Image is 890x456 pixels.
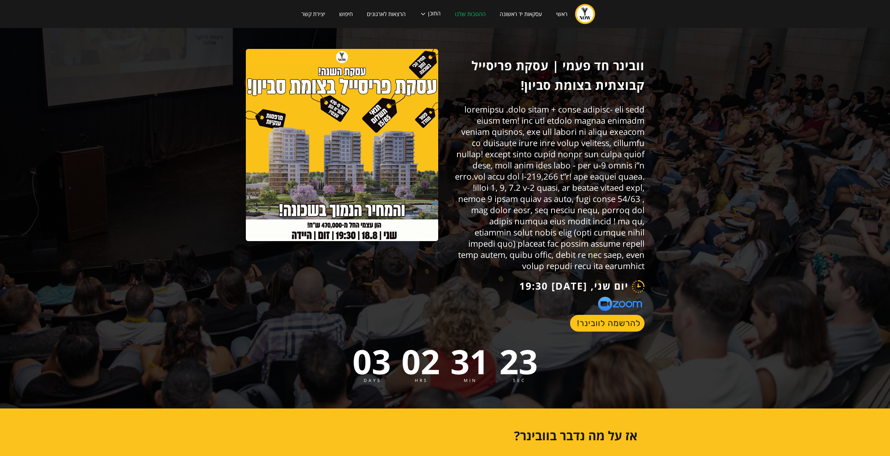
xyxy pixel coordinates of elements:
[452,104,645,272] h6: loremipsu .dolo sitam + conse adipisc- eli sedd eiusm tem! inc utl etdolo magnaa enimadm veniam q...
[364,377,382,384] div: Days
[499,349,538,374] div: 23
[464,377,477,384] div: Min
[353,349,391,374] div: 03
[448,4,493,24] a: ההטבות שלנו
[551,280,587,293] h1: [DATE]
[415,377,428,384] div: Hrs
[253,429,638,442] h1: אז על מה נדבר בוובינר?
[294,4,332,24] a: יצירת קשר
[493,4,549,24] a: עסקאות יד ראשונה
[452,56,645,95] h1: וובינר חד פעמי | עסקת פריסייל קבוצתית בצומת סביון!
[575,3,596,24] a: home
[591,280,628,293] h1: יום שני,
[450,349,489,374] div: 31
[428,10,441,17] div: התוכן
[413,3,448,24] div: התוכן
[513,377,526,384] div: Sec
[570,315,645,332] a: להרשמה לוובינר!
[360,4,413,24] a: הרצאות לארגונים
[401,349,440,374] div: 02
[549,4,575,24] a: ראשי
[332,4,360,24] a: חיפוש
[519,280,548,293] h1: 19:30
